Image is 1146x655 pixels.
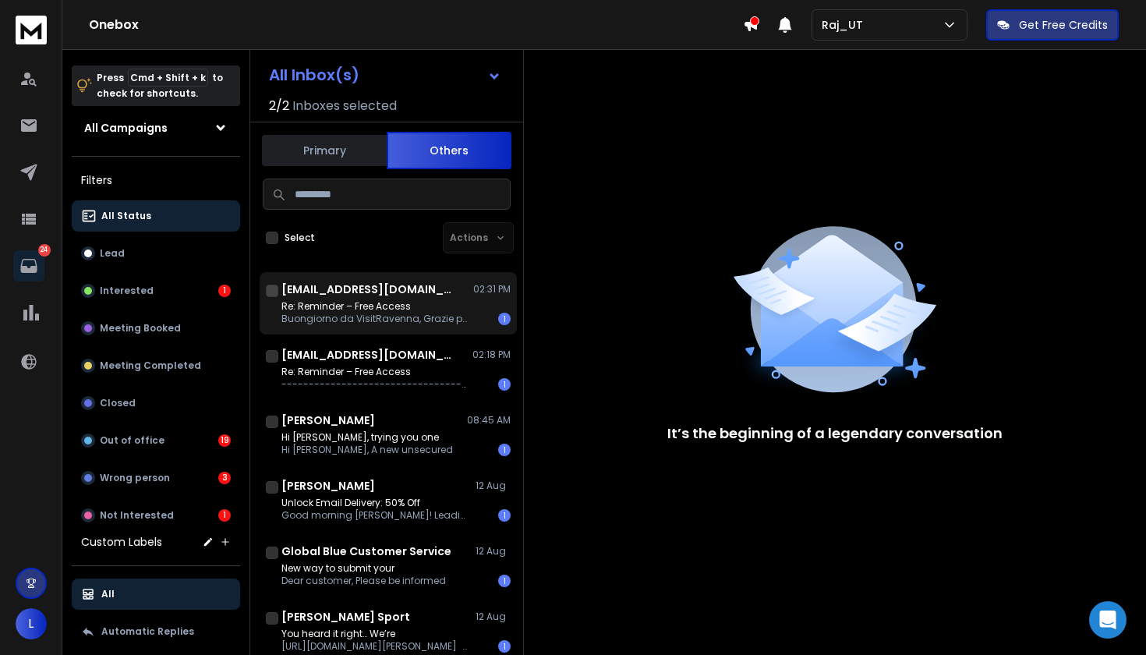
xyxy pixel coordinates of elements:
p: You heard it right… We’re [281,628,469,640]
h1: Global Blue Customer Service [281,543,451,559]
div: 1 [498,575,511,587]
p: Unlock Email Delivery: 50% Off [281,497,469,509]
p: 12 Aug [476,480,511,492]
span: 2 / 2 [269,97,289,115]
button: Meeting Completed [72,350,240,381]
button: Closed [72,388,240,419]
div: 3 [218,472,231,484]
p: ------------------------------------------------------------------------ [PERSON_NAME] Agente, [G... [281,378,469,391]
p: Buongiorno da VisitRavenna, Grazie per [281,313,469,325]
button: Meeting Booked [72,313,240,344]
h3: Filters [72,169,240,191]
p: 12 Aug [476,611,511,623]
button: Interested1 [72,275,240,306]
p: 02:31 PM [473,283,511,296]
p: Press to check for shortcuts. [97,70,223,101]
button: All Campaigns [72,112,240,143]
p: Interested [100,285,154,297]
h1: [EMAIL_ADDRESS][DOMAIN_NAME] [281,347,453,363]
p: Meeting Completed [100,359,201,372]
p: 02:18 PM [472,349,511,361]
span: Cmd + Shift + k [128,69,208,87]
p: 24 [38,244,51,257]
p: [URL][DOMAIN_NAME][PERSON_NAME] 30% OFF Make [281,640,469,653]
p: 12 Aug [476,545,511,558]
h1: [EMAIL_ADDRESS][DOMAIN_NAME] [281,281,453,297]
button: All Inbox(s) [256,59,514,90]
p: Closed [100,397,136,409]
p: Hi [PERSON_NAME], trying you one [281,431,453,444]
button: Lead [72,238,240,269]
p: Automatic Replies [101,625,194,638]
h1: All Campaigns [84,120,168,136]
img: logo [16,16,47,44]
h1: [PERSON_NAME] [281,412,375,428]
h1: [PERSON_NAME] Sport [281,609,410,625]
p: All [101,588,115,600]
p: Raj_UT [822,17,869,33]
button: Not Interested1 [72,500,240,531]
p: Out of office [100,434,164,447]
h1: [PERSON_NAME] [281,478,375,494]
div: 1 [498,313,511,325]
button: Automatic Replies [72,616,240,647]
p: Good morning [PERSON_NAME]! Leading as [281,509,469,522]
div: 1 [498,640,511,653]
h3: Custom Labels [81,534,162,550]
button: Others [387,132,511,169]
div: 1 [498,378,511,391]
button: Primary [262,133,387,168]
button: All Status [72,200,240,232]
p: It’s the beginning of a legendary conversation [667,423,1003,444]
p: Wrong person [100,472,170,484]
button: L [16,608,47,639]
p: Re: Reminder – Free Access [281,300,469,313]
div: 1 [218,285,231,297]
p: Meeting Booked [100,322,181,335]
h1: All Inbox(s) [269,67,359,83]
h3: Inboxes selected [292,97,397,115]
div: 1 [218,509,231,522]
div: 1 [498,509,511,522]
h1: Onebox [89,16,743,34]
button: Get Free Credits [986,9,1119,41]
p: Dear customer, Please be informed [281,575,446,587]
div: Open Intercom Messenger [1089,601,1127,639]
div: 1 [498,444,511,456]
p: Re: Reminder – Free Access [281,366,469,378]
p: Lead [100,247,125,260]
button: All [72,579,240,610]
p: All Status [101,210,151,222]
label: Select [285,232,315,244]
p: 08:45 AM [467,414,511,427]
button: Wrong person3 [72,462,240,494]
p: Hi [PERSON_NAME], A new unsecured [281,444,453,456]
p: New way to submit your [281,562,446,575]
p: Get Free Credits [1019,17,1108,33]
p: Not Interested [100,509,174,522]
div: 19 [218,434,231,447]
a: 24 [13,250,44,281]
button: Out of office19 [72,425,240,456]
